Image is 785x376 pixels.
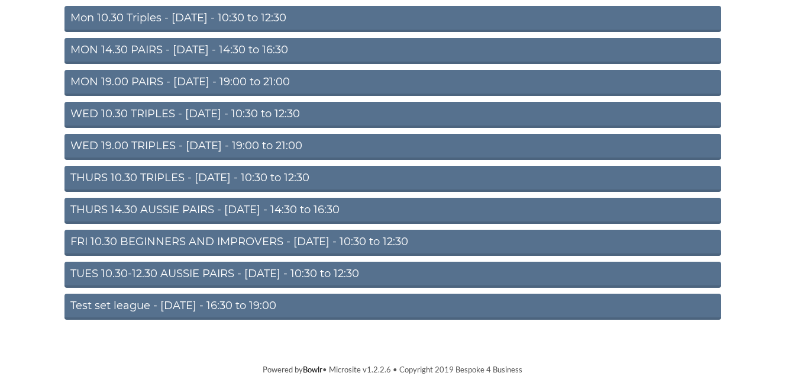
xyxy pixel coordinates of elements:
[64,294,721,320] a: Test set league - [DATE] - 16:30 to 19:00
[64,38,721,64] a: MON 14.30 PAIRS - [DATE] - 14:30 to 16:30
[64,198,721,224] a: THURS 14.30 AUSSIE PAIRS - [DATE] - 14:30 to 16:30
[64,102,721,128] a: WED 10.30 TRIPLES - [DATE] - 10:30 to 12:30
[64,166,721,192] a: THURS 10.30 TRIPLES - [DATE] - 10:30 to 12:30
[263,365,522,374] span: Powered by • Microsite v1.2.2.6 • Copyright 2019 Bespoke 4 Business
[303,365,322,374] a: Bowlr
[64,262,721,288] a: TUES 10.30-12.30 AUSSIE PAIRS - [DATE] - 10:30 to 12:30
[64,6,721,32] a: Mon 10.30 Triples - [DATE] - 10:30 to 12:30
[64,70,721,96] a: MON 19.00 PAIRS - [DATE] - 19:00 to 21:00
[64,134,721,160] a: WED 19.00 TRIPLES - [DATE] - 19:00 to 21:00
[64,230,721,256] a: FRI 10.30 BEGINNERS AND IMPROVERS - [DATE] - 10:30 to 12:30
